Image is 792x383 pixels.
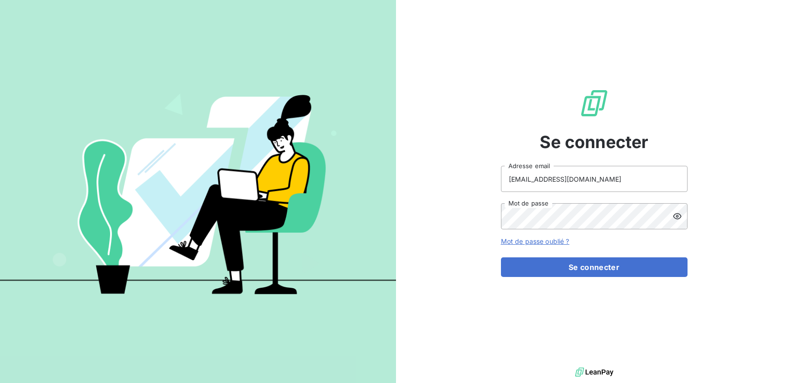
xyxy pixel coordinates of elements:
[501,257,688,277] button: Se connecter
[501,166,688,192] input: placeholder
[575,365,613,379] img: logo
[540,129,649,155] span: Se connecter
[501,237,570,245] a: Mot de passe oublié ?
[579,88,609,118] img: Logo LeanPay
